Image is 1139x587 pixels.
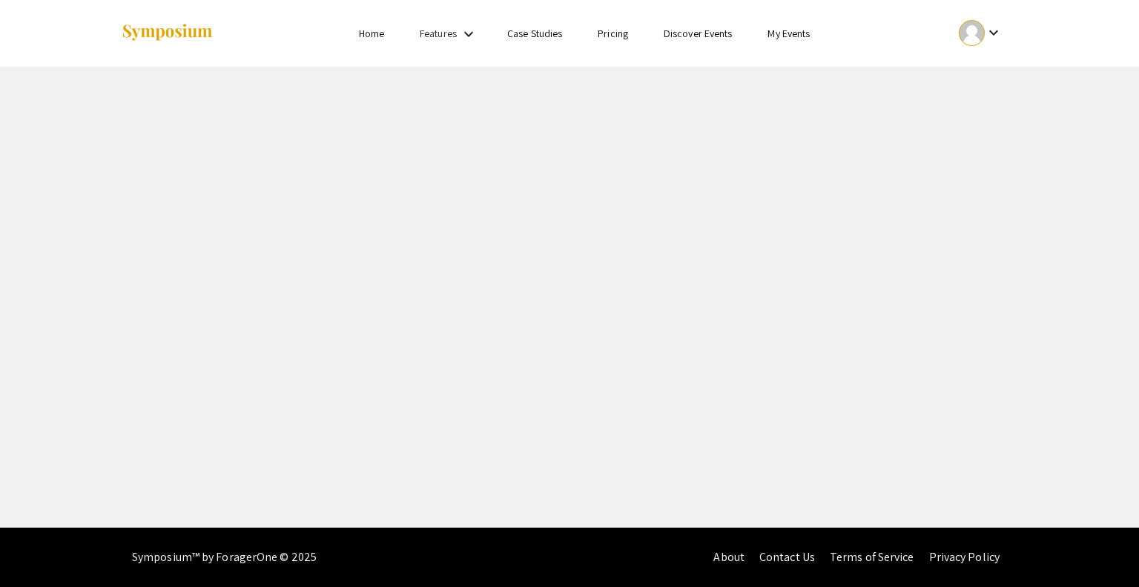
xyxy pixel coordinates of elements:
a: Privacy Policy [929,549,1000,565]
a: Case Studies [507,27,562,40]
div: Symposium™ by ForagerOne © 2025 [132,528,317,587]
a: Contact Us [759,549,815,565]
a: Home [359,27,384,40]
a: My Events [767,27,810,40]
img: Symposium by ForagerOne [121,23,214,43]
mat-icon: Expand Features list [460,25,478,43]
a: Pricing [598,27,628,40]
a: Features [420,27,457,40]
a: Discover Events [664,27,733,40]
mat-icon: Expand account dropdown [985,24,1003,42]
a: About [713,549,745,565]
button: Expand account dropdown [943,16,1018,50]
a: Terms of Service [830,549,914,565]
